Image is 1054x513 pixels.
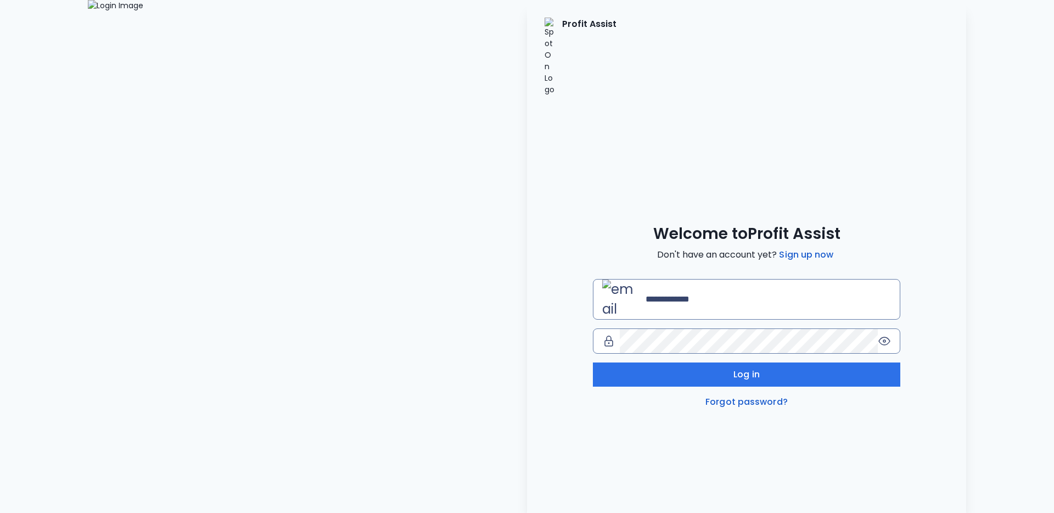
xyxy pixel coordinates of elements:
p: Profit Assist [562,18,616,96]
img: email [602,280,641,319]
span: Log in [733,368,760,381]
span: Welcome to Profit Assist [653,224,840,244]
img: SpotOn Logo [545,18,556,96]
button: Log in [593,363,900,387]
a: Forgot password? [703,395,790,409]
a: Sign up now [777,248,836,261]
span: Don't have an account yet? [657,248,836,261]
